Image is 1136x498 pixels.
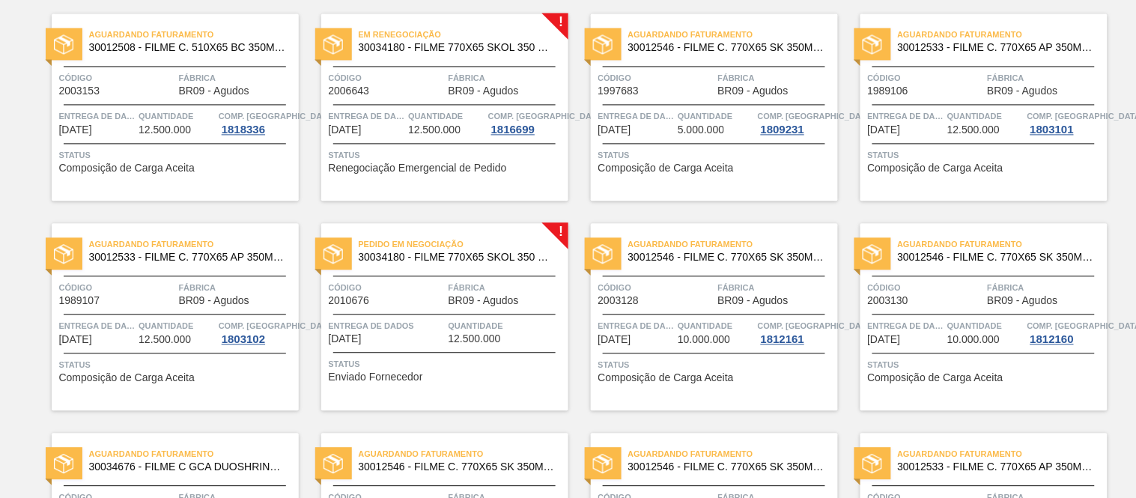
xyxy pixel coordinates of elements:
[329,124,362,136] span: 12/09/2025
[59,85,100,97] font: 2003153
[598,109,675,124] span: Entrega de dados
[59,334,92,345] span: 18/09/2025
[593,244,613,264] img: status
[219,109,335,124] span: Comp. Carga
[179,70,295,85] span: Fábrica
[449,85,519,97] span: BR09 - Agudos
[89,446,299,461] span: Aguardando Faturamento
[718,85,789,97] span: BR09 - Agudos
[59,294,100,306] font: 1989107
[488,109,565,136] a: Comp. [GEOGRAPHIC_DATA]1816699
[868,372,1003,383] span: Composição de Carga Aceita
[54,454,73,473] img: status
[59,372,195,383] span: Composição de Carga Aceita
[359,252,556,263] span: 30034180 - FILME 770X65 SKOL 350 MP C12
[299,223,568,410] a: !statusPedido em Negociação30034180 - FILME 770X65 SKOL 350 MP C12Código2010676FábricaBR09 - Agud...
[628,461,862,473] font: 30012546 - FILME C. 770X65 SK 350ML C12 429
[898,240,1023,249] font: Aguardando Faturamento
[89,41,341,53] font: 30012508 - FILME C. 510X65 BC 350ML MP C18 429
[1027,318,1104,345] a: Comp. [GEOGRAPHIC_DATA]1812160
[988,70,1104,85] span: Fábrica
[628,42,826,53] span: 30012546 - FILME C. 770X65 SK 350ML C12 429
[868,321,954,330] font: Entrega de dados
[863,34,882,54] img: status
[329,112,415,121] font: Entrega de dados
[219,318,295,345] a: Comp. [GEOGRAPHIC_DATA]1803102
[59,283,93,292] font: Código
[868,124,901,136] font: [DATE]
[139,109,215,124] span: Quantidade
[139,318,215,333] span: Quantidade
[838,13,1108,201] a: statusAguardando Faturamento30012533 - FILME C. 770X65 AP 350ML C12 429Código1989106FábricaBR09 -...
[947,124,1000,136] font: 12.500.000
[324,244,343,264] img: status
[898,237,1108,252] span: Aguardando Faturamento
[139,334,191,345] span: 12.500.000
[598,295,640,306] span: 2003128
[329,371,423,383] span: Enviado Fornecedor
[598,280,714,295] span: Código
[988,73,1025,82] font: Fábrica
[59,333,92,345] font: [DATE]
[868,73,902,82] font: Código
[718,294,789,306] font: BR09 - Agudos
[868,280,984,295] span: Código
[179,73,216,82] font: Fábrica
[947,334,1000,345] span: 10.000.000
[678,333,730,345] font: 10.000.000
[678,124,724,136] font: 5.000.000
[139,124,191,136] span: 12.500.000
[598,151,630,160] font: Status
[678,112,732,121] font: Quantidade
[359,237,568,252] span: Pedido em Negociação
[1030,332,1074,345] font: 1812160
[868,124,901,136] span: 18/09/2025
[598,124,631,136] span: 13/09/2025
[329,148,565,163] span: Status
[947,321,1002,330] font: Quantidade
[329,163,507,174] span: Renegociação Emergencial de Pedido
[449,70,565,85] span: Fábrica
[598,85,640,97] span: 1997683
[449,73,486,82] font: Fábrica
[598,371,734,383] font: Composição de Carga Aceita
[219,321,335,330] font: Comp. [GEOGRAPHIC_DATA]
[59,109,136,124] span: Entrega de dados
[408,109,485,124] span: Quantidade
[898,446,1108,461] span: Aguardando Faturamento
[868,70,984,85] span: Código
[988,280,1104,295] span: Fábrica
[59,124,92,136] font: [DATE]
[678,334,730,345] span: 10.000.000
[89,237,299,252] span: Aguardando Faturamento
[59,321,145,330] font: Entrega de dados
[598,334,631,345] span: 25/09/2025
[718,283,756,292] font: Fábrica
[449,295,519,306] span: BR09 - Agudos
[898,449,1023,458] font: Aguardando Faturamento
[359,446,568,461] span: Aguardando Faturamento
[593,454,613,473] img: status
[868,85,909,97] span: 1989106
[329,318,445,333] span: Entrega de dados
[758,112,874,121] font: Comp. [GEOGRAPHIC_DATA]
[449,283,486,292] font: Fábrica
[179,283,216,292] font: Fábrica
[329,359,360,368] font: Status
[179,85,249,97] span: BR09 - Agudos
[988,295,1058,306] span: BR09 - Agudos
[898,27,1108,42] span: Aguardando Faturamento
[488,109,604,124] span: Comp. Carga
[179,280,295,295] span: Fábrica
[598,357,834,372] span: Status
[678,109,754,124] span: Quantidade
[89,449,214,458] font: Aguardando Faturamento
[868,283,902,292] font: Código
[868,357,1104,372] span: Status
[222,123,265,136] font: 1818336
[898,42,1096,53] span: 30012533 - FILME C. 770X65 AP 350ML C12 429
[598,283,632,292] font: Código
[988,283,1025,292] font: Fábrica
